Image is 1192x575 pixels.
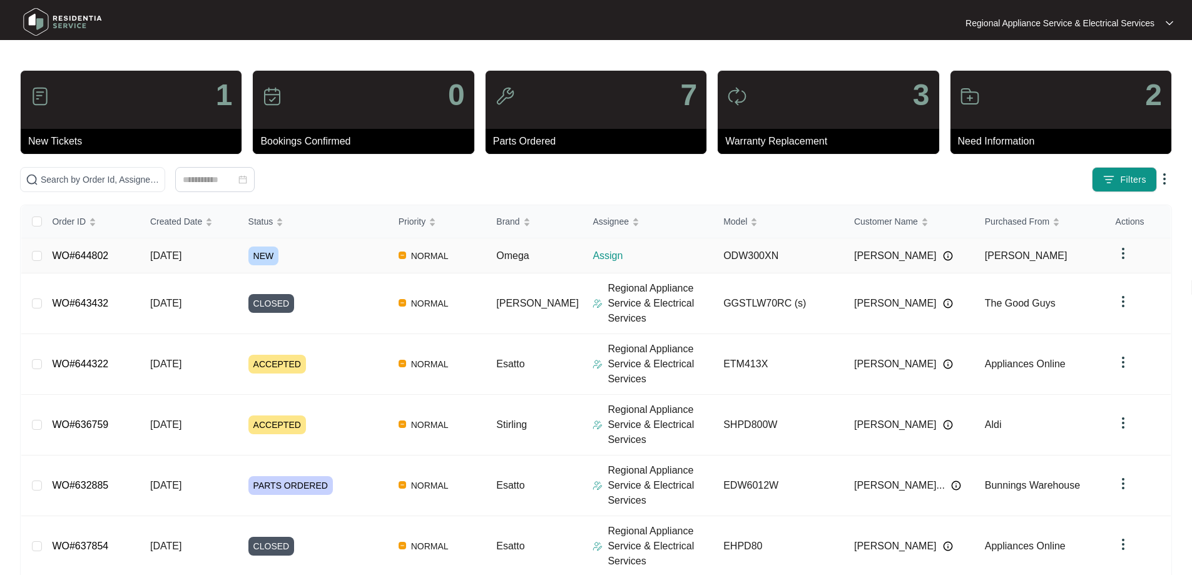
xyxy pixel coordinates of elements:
img: dropdown arrow [1116,537,1131,552]
a: WO#643432 [52,298,108,308]
img: Info icon [943,420,953,430]
span: Purchased From [985,215,1049,228]
span: CLOSED [248,537,295,556]
th: Model [713,205,844,238]
img: Info icon [951,481,961,491]
p: Parts Ordered [493,134,706,149]
span: [PERSON_NAME] [854,248,937,263]
span: ACCEPTED [248,415,306,434]
span: [DATE] [150,298,181,308]
span: Order ID [52,215,86,228]
p: 1 [216,80,233,110]
p: 3 [913,80,930,110]
span: CLOSED [248,294,295,313]
p: Regional Appliance Service & Electrical Services [608,524,713,569]
img: Info icon [943,541,953,551]
td: ETM413X [713,334,844,395]
span: Aldi [985,419,1002,430]
span: [PERSON_NAME] [496,298,579,308]
span: NEW [248,247,279,265]
p: 0 [448,80,465,110]
p: Regional Appliance Service & Electrical Services [608,402,713,447]
img: dropdown arrow [1116,476,1131,491]
img: Assigner Icon [593,359,603,369]
td: EDW6012W [713,455,844,516]
img: Info icon [943,251,953,261]
th: Created Date [140,205,238,238]
a: WO#644802 [52,250,108,261]
p: 7 [680,80,697,110]
p: Bookings Confirmed [260,134,474,149]
img: dropdown arrow [1116,415,1131,430]
img: search-icon [26,173,38,186]
img: dropdown arrow [1116,294,1131,309]
th: Brand [486,205,583,238]
span: NORMAL [406,417,454,432]
p: Warranty Replacement [725,134,939,149]
span: PARTS ORDERED [248,476,333,495]
span: Stirling [496,419,527,430]
span: Appliances Online [985,541,1066,551]
img: Assigner Icon [593,298,603,308]
img: dropdown arrow [1116,355,1131,370]
td: SHPD800W [713,395,844,455]
a: WO#632885 [52,480,108,491]
span: NORMAL [406,539,454,554]
img: Assigner Icon [593,481,603,491]
img: dropdown arrow [1166,20,1173,26]
span: [PERSON_NAME]... [854,478,945,493]
span: Priority [399,215,426,228]
span: NORMAL [406,478,454,493]
span: Esatto [496,541,524,551]
span: Assignee [593,215,629,228]
span: [PERSON_NAME] [854,539,937,554]
th: Assignee [583,205,713,238]
span: [PERSON_NAME] [854,296,937,311]
button: filter iconFilters [1092,167,1157,192]
span: Esatto [496,480,524,491]
p: Need Information [958,134,1171,149]
a: WO#636759 [52,419,108,430]
img: Assigner Icon [593,541,603,551]
img: dropdown arrow [1116,246,1131,261]
img: Info icon [943,298,953,308]
input: Search by Order Id, Assignee Name, Customer Name, Brand and Model [41,173,160,186]
span: [DATE] [150,541,181,551]
img: Vercel Logo [399,481,406,489]
th: Status [238,205,389,238]
img: icon [262,86,282,106]
a: WO#637854 [52,541,108,551]
span: Created Date [150,215,202,228]
span: Filters [1120,173,1146,186]
p: Assign [593,248,713,263]
th: Customer Name [844,205,975,238]
th: Priority [389,205,487,238]
p: Regional Appliance Service & Electrical Services [608,281,713,326]
img: icon [727,86,747,106]
span: Bunnings Warehouse [985,480,1080,491]
span: Customer Name [854,215,918,228]
span: Esatto [496,359,524,369]
span: The Good Guys [985,298,1056,308]
img: Vercel Logo [399,299,406,307]
a: WO#644322 [52,359,108,369]
span: ACCEPTED [248,355,306,374]
img: icon [960,86,980,106]
span: [DATE] [150,480,181,491]
img: icon [495,86,515,106]
span: [DATE] [150,250,181,261]
p: New Tickets [28,134,242,149]
p: 2 [1145,80,1162,110]
img: Vercel Logo [399,542,406,549]
img: Assigner Icon [593,420,603,430]
span: Brand [496,215,519,228]
span: Omega [496,250,529,261]
th: Order ID [42,205,140,238]
img: Vercel Logo [399,360,406,367]
span: Appliances Online [985,359,1066,369]
td: GGSTLW70RC (s) [713,273,844,334]
p: Regional Appliance Service & Electrical Services [608,463,713,508]
span: [DATE] [150,359,181,369]
th: Purchased From [975,205,1106,238]
img: icon [30,86,50,106]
